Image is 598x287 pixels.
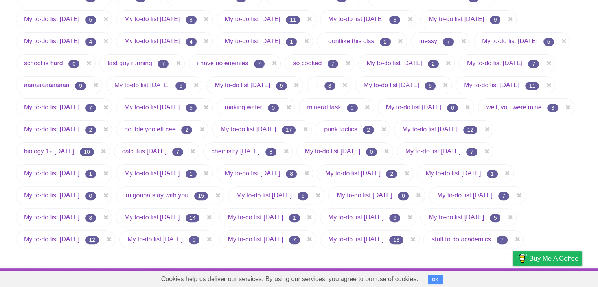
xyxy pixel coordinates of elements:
a: My to-do list [DATE] [305,148,360,155]
a: My to-do list [DATE] [482,38,537,44]
span: 2 [85,126,96,134]
a: My to-do list [DATE] [425,170,481,177]
a: My to-do list [DATE] [114,82,170,88]
a: My to-do list [DATE] [236,192,292,199]
button: OK [428,275,443,284]
a: Suggest a feature [533,270,582,285]
a: My to-do list [DATE] [127,236,183,243]
a: double yoo eff cee [124,126,175,132]
a: My to-do list [DATE] [386,104,442,110]
span: 8 [85,214,96,222]
a: im gonna stay with you [124,192,188,199]
a: My to-do list [DATE] [325,170,381,177]
span: 0 [189,236,200,244]
span: 0 [366,148,377,156]
a: My to-do list [DATE] [364,82,419,88]
a: Terms [476,270,493,285]
a: well, you were mine [486,104,542,110]
a: My to-do list [DATE] [24,192,79,199]
a: My to-do list [DATE] [337,192,392,199]
a: i have no enemies [197,60,248,66]
span: 0 [447,104,458,112]
span: 11 [525,82,539,90]
a: My to-do list [DATE] [24,126,79,132]
a: My to-do list [DATE] [225,170,280,177]
span: 3 [389,16,400,24]
span: 0 [268,104,279,112]
span: 7 [254,60,265,68]
span: 2 [363,126,374,134]
span: 7 [172,148,183,156]
span: 4 [186,38,197,46]
span: 5 [298,192,309,200]
a: My to-do list [DATE] [24,214,79,221]
a: My to-do list [DATE] [467,60,523,66]
a: My to-do list [DATE] [215,82,270,88]
span: 7 [466,148,477,156]
a: My to-do list [DATE] [124,104,180,110]
span: 7 [289,236,300,244]
a: My to-do list [DATE] [437,192,493,199]
span: 0 [347,104,358,112]
span: 5 [425,82,436,90]
a: My to-do list [DATE] [328,214,384,221]
span: 1 [85,170,96,178]
a: last guy running [108,60,152,66]
a: My to-do list [DATE] [225,38,280,44]
span: 1 [487,170,498,178]
a: My to-do list [DATE] [402,126,458,132]
span: 7 [528,60,539,68]
a: My to-do list [DATE] [228,236,283,243]
span: 7 [328,60,339,68]
span: 1 [186,170,197,178]
a: My to-do list [DATE] [429,16,484,22]
a: My to-do list [DATE] [24,236,79,243]
a: My to-do list [DATE] [228,214,283,221]
a: My to-do list [DATE] [124,170,180,177]
span: 3 [324,82,335,90]
a: messy [419,38,437,44]
span: 2 [428,60,439,68]
span: 14 [186,214,200,222]
a: calculus [DATE] [122,148,167,155]
a: My to-do list [DATE] [429,214,484,221]
a: My to-do list [DATE] [124,38,180,44]
a: My to-do list [DATE] [124,16,180,22]
a: i dontlike this clss [325,38,374,44]
span: 7 [498,192,509,200]
a: My to-do list [DATE] [328,16,384,22]
span: 10 [80,148,94,156]
span: 12 [463,126,477,134]
span: 9 [490,16,501,24]
span: 7 [443,38,454,46]
a: making water [225,104,262,110]
a: chemistry [DATE] [212,148,260,155]
a: Privacy [502,270,523,285]
span: 2 [380,38,391,46]
a: My to-do list [DATE] [366,60,422,66]
span: 13 [389,236,403,244]
a: Buy me a coffee [513,251,582,266]
span: 9 [276,82,287,90]
a: biology 12 [DATE] [24,148,74,155]
span: 5 [490,214,501,222]
span: 1 [289,214,300,222]
a: Developers [434,270,466,285]
span: 7 [85,104,96,112]
span: 0 [85,192,96,200]
a: My to-do list [DATE] [24,38,79,44]
span: 4 [85,38,96,46]
span: 1 [286,38,297,46]
span: 9 [75,82,86,90]
span: 8 [186,16,197,24]
a: My to-do list [DATE] [24,16,79,22]
span: Cookies help us deliver our services. By using our services, you agree to our use of cookies. [153,271,426,287]
span: 0 [68,60,79,68]
span: 15 [194,192,208,200]
span: 6 [85,16,96,24]
a: My to-do list [DATE] [221,126,276,132]
span: 2 [181,126,192,134]
span: 2 [386,170,397,178]
a: school is hard [24,60,63,66]
span: Buy me a coffee [529,252,578,265]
